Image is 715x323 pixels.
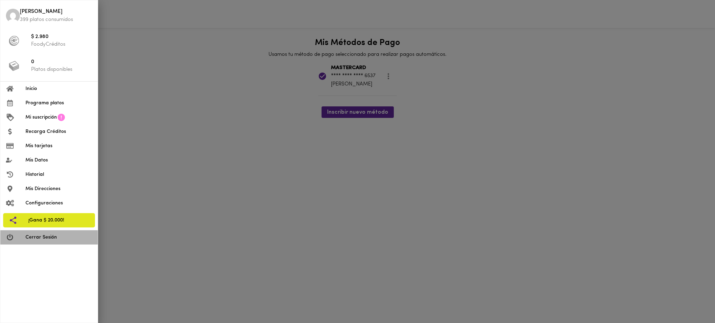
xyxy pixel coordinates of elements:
span: $ 2.980 [31,33,92,41]
p: 399 platos consumidos [20,16,92,23]
span: [PERSON_NAME] [20,8,92,16]
span: ¡Gana $ 20.000! [28,217,89,224]
span: Programa platos [25,99,92,107]
span: Mi suscripción [25,114,57,121]
span: Historial [25,171,92,178]
img: platos_menu.png [9,61,19,71]
iframe: Messagebird Livechat Widget [675,283,708,316]
span: Configuraciones [25,200,92,207]
img: foody-creditos-black.png [9,36,19,46]
span: 0 [31,58,92,66]
p: Platos disponibles [31,66,92,73]
span: Cerrar Sesión [25,234,92,241]
span: Mis Direcciones [25,185,92,193]
p: FoodyCréditos [31,41,92,48]
span: Recarga Créditos [25,128,92,135]
span: Mis Datos [25,157,92,164]
span: Inicio [25,85,92,92]
span: Mis tarjetas [25,142,92,150]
